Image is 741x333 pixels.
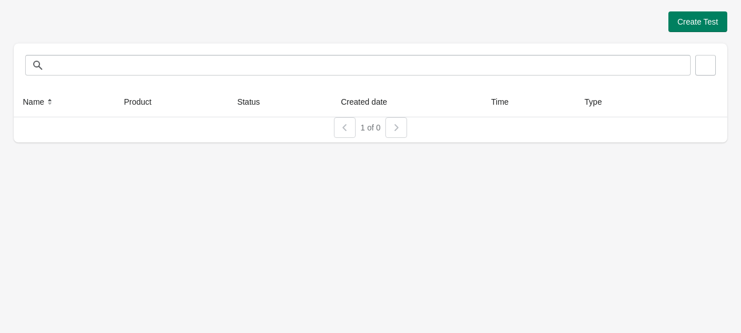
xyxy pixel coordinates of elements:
[487,92,525,112] button: Time
[18,92,60,112] button: Name
[678,17,718,26] span: Create Test
[360,123,380,132] span: 1 of 0
[336,92,403,112] button: Created date
[233,92,276,112] button: Status
[668,11,727,32] button: Create Test
[580,92,617,112] button: Type
[11,287,48,322] iframe: chat widget
[119,92,168,112] button: Product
